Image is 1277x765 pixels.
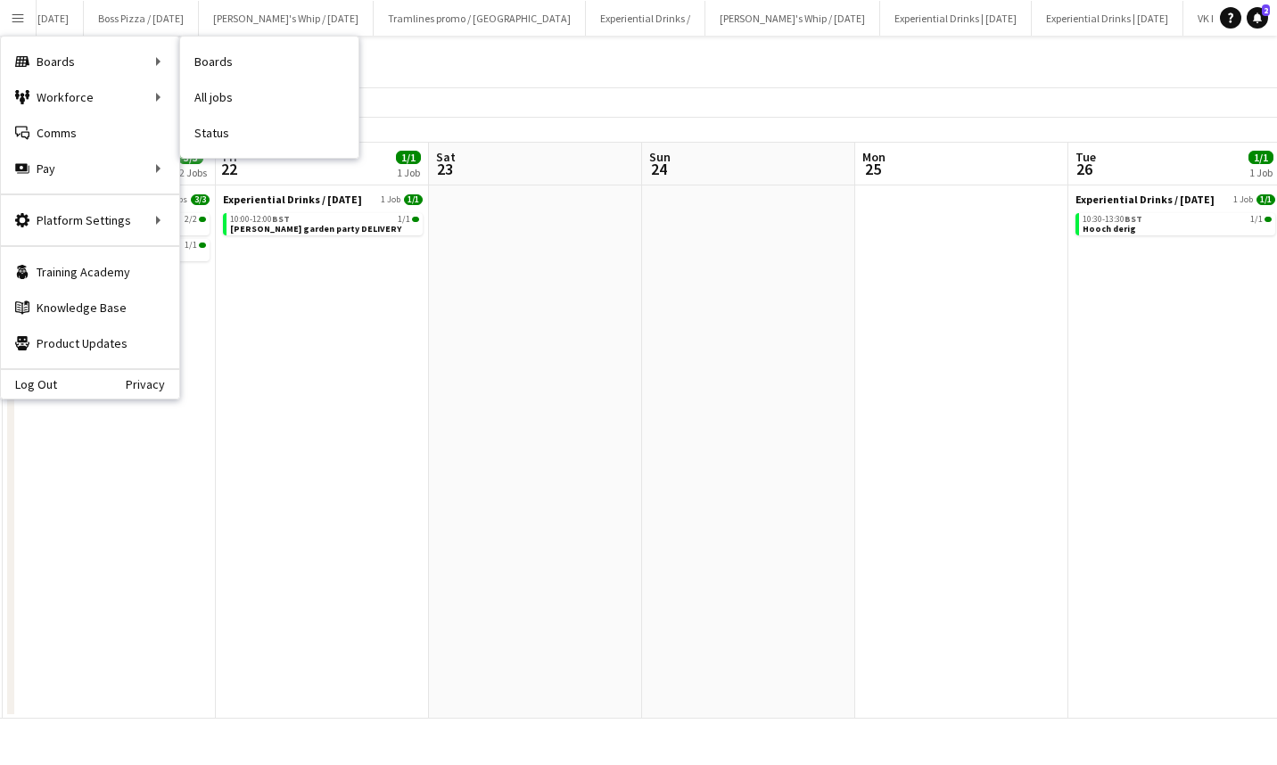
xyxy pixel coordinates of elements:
[191,194,210,205] span: 3/3
[180,79,358,115] a: All jobs
[1,325,179,361] a: Product Updates
[1256,194,1275,205] span: 1/1
[1083,213,1272,234] a: 10:30-13:30BST1/1Hooch derig
[1,151,179,186] div: Pay
[1125,213,1142,225] span: BST
[1248,151,1273,164] span: 1/1
[1075,193,1215,206] span: Experiential Drinks / August 25
[199,1,374,36] button: [PERSON_NAME]'s Whip / [DATE]
[185,215,197,224] span: 2/2
[223,193,423,239] div: Experiential Drinks / [DATE]1 Job1/110:00-12:00BST1/1[PERSON_NAME] garden party DELIVERY
[1233,194,1253,205] span: 1 Job
[880,1,1032,36] button: Experiential Drinks | [DATE]
[433,159,456,179] span: 23
[1075,149,1096,165] span: Tue
[1,254,179,290] a: Training Academy
[1075,193,1275,206] a: Experiential Drinks / [DATE]1 Job1/1
[1073,159,1096,179] span: 26
[705,1,880,36] button: [PERSON_NAME]'s Whip / [DATE]
[199,243,206,248] span: 1/1
[1075,193,1275,239] div: Experiential Drinks / [DATE]1 Job1/110:30-13:30BST1/1Hooch derig
[1032,1,1183,36] button: Experiential Drinks | [DATE]
[647,159,671,179] span: 24
[220,159,237,179] span: 22
[180,115,358,151] a: Status
[230,223,401,234] span: Rita Hooch garden party DELIVERY
[180,44,358,79] a: Boards
[230,215,290,224] span: 10:00-12:00
[199,217,206,222] span: 2/2
[586,1,705,36] button: Experiential Drinks /
[1,115,179,151] a: Comms
[179,166,207,179] div: 2 Jobs
[272,213,290,225] span: BST
[185,241,197,250] span: 1/1
[381,194,400,205] span: 1 Job
[1,377,57,391] a: Log Out
[860,159,886,179] span: 25
[223,193,423,206] a: Experiential Drinks / [DATE]1 Job1/1
[126,377,179,391] a: Privacy
[1083,223,1136,234] span: Hooch derig
[1,202,179,238] div: Platform Settings
[862,149,886,165] span: Mon
[1083,215,1142,224] span: 10:30-13:30
[396,151,421,164] span: 1/1
[230,213,419,234] a: 10:00-12:00BST1/1[PERSON_NAME] garden party DELIVERY
[649,149,671,165] span: Sun
[398,215,410,224] span: 1/1
[1249,166,1273,179] div: 1 Job
[1,79,179,115] div: Workforce
[223,193,362,206] span: Experiential Drinks / August 25
[436,149,456,165] span: Sat
[1262,4,1270,16] span: 2
[404,194,423,205] span: 1/1
[374,1,586,36] button: Tramlines promo / [GEOGRAPHIC_DATA]
[1247,7,1268,29] a: 2
[1265,217,1272,222] span: 1/1
[397,166,420,179] div: 1 Job
[1,290,179,325] a: Knowledge Base
[1,44,179,79] div: Boards
[412,217,419,222] span: 1/1
[84,1,199,36] button: Boss Pizza / [DATE]
[1250,215,1263,224] span: 1/1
